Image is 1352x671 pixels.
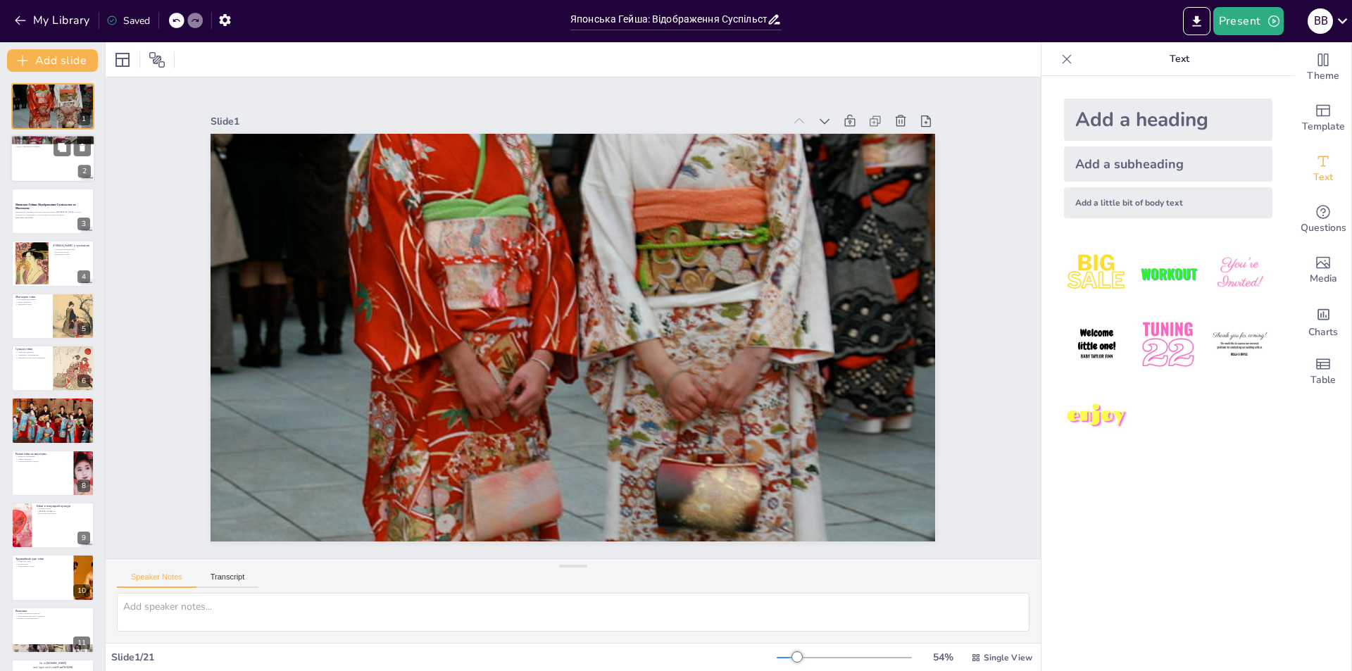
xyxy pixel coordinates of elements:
[73,584,90,597] div: 10
[74,139,91,156] button: Delete Slide
[53,244,90,248] p: [PERSON_NAME] у суспільстві
[15,294,49,299] p: Мистецтво гейш
[1295,42,1351,93] div: Change the overall theme
[77,218,90,230] div: 3
[1295,346,1351,397] div: Add a table
[36,510,90,513] p: [PERSON_NAME] ролі
[36,504,90,508] p: Гейші в популярній культурі
[11,502,94,548] div: 9
[15,303,49,306] p: Традиційні танці
[1213,7,1284,35] button: Present
[11,450,94,496] div: 8
[1308,8,1333,34] div: В В
[53,249,90,251] p: Соціальна функція гейш
[1308,325,1338,340] span: Charts
[36,513,90,515] p: Культурні стереотипи
[1302,119,1345,134] span: Template
[1313,170,1333,185] span: Text
[1295,93,1351,144] div: Add ready made slides
[15,562,70,565] p: Історія одягу
[1295,245,1351,296] div: Add images, graphics, shapes or video
[15,405,90,408] p: Унікальний досвід
[196,572,259,588] button: Transcript
[77,270,90,283] div: 4
[984,652,1032,663] span: Single View
[1064,99,1272,141] div: Add a heading
[15,560,70,563] p: Символіка одягу
[15,609,90,613] p: Висновки
[15,460,70,463] p: Сучасні культурні тренди
[15,556,70,560] p: Традиційний одяг гейш
[11,240,94,287] div: 4
[15,662,90,666] p: Go to
[1295,296,1351,346] div: Add charts and graphs
[11,607,94,653] div: 11
[111,49,134,71] div: Layout
[111,651,777,664] div: Slide 1 / 21
[11,135,95,183] div: 2
[73,636,90,649] div: 11
[15,565,70,567] p: Майстерність у моді
[11,83,94,130] div: 1
[15,356,49,359] p: Збереження культурної спадщини
[1064,312,1129,377] img: 4.jpeg
[106,14,150,27] div: Saved
[1078,42,1281,76] p: Text
[15,612,90,615] p: Символ японської культури
[1183,7,1210,35] button: Export to PowerPoint
[1307,68,1339,84] span: Theme
[78,165,91,178] div: 2
[54,139,70,156] button: Duplicate Slide
[11,554,94,601] div: 10
[15,408,90,410] p: Економічний розвиток
[15,455,70,458] p: Вплив на художників
[1310,271,1337,287] span: Media
[77,375,90,387] div: 6
[1295,144,1351,194] div: Add text boxes
[15,353,49,356] p: Співпраця з художниками
[15,137,91,142] p: Культура гейш
[36,507,90,510] p: Вплив на медіа
[15,615,90,617] p: Збереження культурної спадщини
[926,651,960,664] div: 54 %
[15,216,90,219] p: Generated with [URL]
[570,9,767,30] input: Insert title
[1301,220,1346,236] span: Questions
[7,49,98,72] button: Add slide
[1207,312,1272,377] img: 6.jpeg
[11,9,96,32] button: My Library
[15,298,49,301] p: Володіння мистецтвом
[15,203,76,211] strong: Японська Гейша: Відображення Суспільства та Мистецтва
[11,293,94,339] div: 5
[1135,241,1201,306] img: 2.jpeg
[149,51,165,68] span: Position
[15,351,49,354] p: Адаптація традицій
[11,397,94,444] div: 7
[15,451,70,456] p: Вплив гейш на мистецтво
[15,665,90,670] p: and login with code
[15,347,49,351] p: Сучасні гейші
[1064,241,1129,306] img: 1.jpeg
[15,146,91,149] p: Роль у збереженні традицій
[15,458,70,460] p: Символ традицій
[1207,241,1272,306] img: 3.jpeg
[77,427,90,440] div: 7
[77,479,90,492] div: 8
[1295,194,1351,245] div: Get real-time input from your audience
[11,188,94,234] div: 3
[11,345,94,391] div: 6
[15,617,90,620] p: Вплив на нові покоління
[77,113,90,125] div: 1
[1308,7,1333,35] button: В В
[77,532,90,544] div: 9
[1064,146,1272,182] div: Add a subheading
[15,399,90,403] p: Гейші та туризм
[1310,372,1336,388] span: Table
[15,211,90,216] p: Презентація розкриває культурне значення гейш в [GEOGRAPHIC_DATA], їх роль у суспільстві та мисте...
[1135,312,1201,377] img: 5.jpeg
[1064,187,1272,218] div: Add a little bit of body text
[258,44,821,176] div: Slide 1
[15,403,90,406] p: Привабливість для туристів
[15,140,91,143] p: Гейші як символ культури
[117,572,196,588] button: Speaker Notes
